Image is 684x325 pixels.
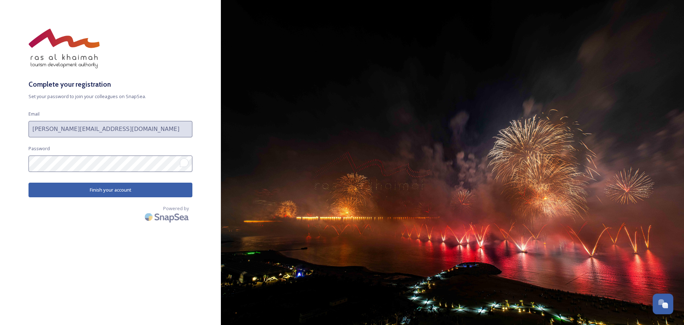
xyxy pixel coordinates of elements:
span: Email [28,111,40,117]
input: To enrich screen reader interactions, please activate Accessibility in Grammarly extension settings [28,156,192,172]
img: SnapSea Logo [142,209,192,225]
button: Open Chat [653,294,673,314]
span: Powered by [163,205,189,212]
h3: Complete your registration [28,79,192,90]
img: raktda_eng_new-stacked-logo_rgb.png [28,29,100,68]
span: Set your password to join your colleagues on SnapSea. [28,93,192,100]
span: Password [28,145,50,152]
button: Finish your account [28,183,192,197]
